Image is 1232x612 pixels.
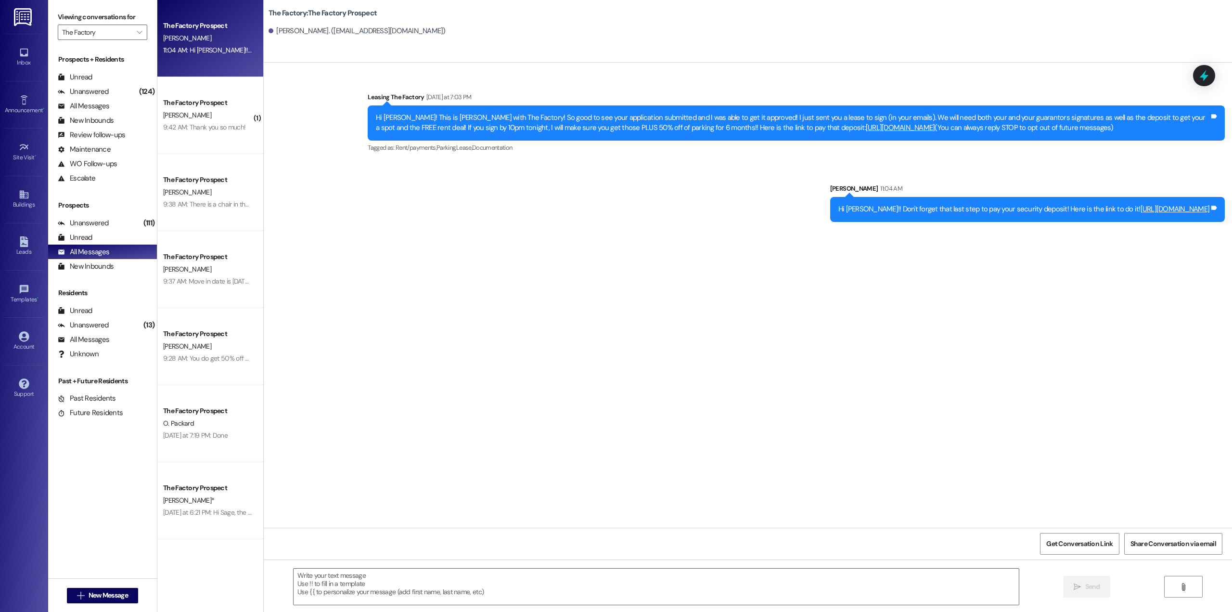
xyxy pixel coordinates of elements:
div: Unanswered [58,320,109,330]
div: The Factory Prospect [163,252,252,262]
i:  [137,28,142,36]
a: Account [5,328,43,354]
div: Past + Future Residents [48,376,157,386]
div: New Inbounds [58,116,114,126]
div: Unanswered [58,218,109,228]
div: New Inbounds [58,261,114,272]
div: Hi [PERSON_NAME]!! Don't forget that last step to pay your security deposit! Here is the link to ... [838,204,1209,214]
div: Prospects [48,200,157,210]
div: Leasing The Factory [368,92,1225,105]
button: New Message [67,588,138,603]
div: All Messages [58,101,109,111]
div: The Factory Prospect [163,483,252,493]
span: Lease , [456,143,472,152]
div: Unread [58,306,92,316]
span: • [43,105,44,112]
a: Leads [5,234,43,260]
a: Templates • [5,281,43,307]
span: O. Packard [163,419,194,428]
span: [PERSON_NAME] [163,188,211,196]
div: Maintenance [58,144,111,155]
i:  [77,592,84,599]
button: Get Conversation Link [1040,533,1119,555]
div: (13) [141,318,157,333]
a: [URL][DOMAIN_NAME] [866,123,935,132]
span: New Message [89,590,128,600]
a: Inbox [5,44,43,70]
span: Send [1085,582,1100,592]
div: Past Residents [58,393,116,404]
span: [PERSON_NAME] [163,111,211,119]
div: 11:04 AM: Hi [PERSON_NAME]!! Don't forget that last step to pay your security deposit! Here is th... [163,46,531,54]
span: • [35,153,36,159]
span: [PERSON_NAME] [163,34,211,42]
div: [DATE] at 7:03 PM [424,92,472,102]
div: The Factory Prospect [163,21,252,31]
span: Rent/payments , [396,143,436,152]
a: Buildings [5,186,43,212]
div: The Factory Prospect [163,98,252,108]
div: [PERSON_NAME]. ([EMAIL_ADDRESS][DOMAIN_NAME]) [269,26,446,36]
div: 9:42 AM: Thank you so much! [163,123,245,131]
div: Unanswered [58,87,109,97]
div: The Factory Prospect [163,406,252,416]
span: Documentation [472,143,513,152]
span: [PERSON_NAME] [163,265,211,273]
div: Escalate [58,173,95,183]
img: ResiDesk Logo [14,8,34,26]
div: The Factory Prospect [163,175,252,185]
div: [PERSON_NAME] [830,183,1225,197]
div: All Messages [58,247,109,257]
div: Unread [58,72,92,82]
span: [PERSON_NAME] [163,342,211,351]
div: Unread [58,233,92,243]
div: [DATE] at 7:19 PM: Done [163,431,228,440]
span: [PERSON_NAME]* [163,496,214,505]
b: The Factory: The Factory Prospect [269,8,377,18]
span: • [37,295,38,301]
button: Send [1064,576,1110,598]
div: All Messages [58,335,109,345]
i:  [1074,583,1081,591]
div: 9:37 AM: Move in date is [DATE] 9 to 10 am for last names A through G. And, I have added you to t... [163,277,493,286]
div: Hi [PERSON_NAME]! This is [PERSON_NAME] with The Factory! So good to see your application submitt... [376,113,1209,133]
button: Share Conversation via email [1124,533,1222,555]
input: All communities [62,25,132,40]
div: 11:04 AM [878,183,902,194]
div: Residents [48,288,157,298]
a: [URL][DOMAIN_NAME] [1141,204,1210,214]
div: Future Residents [58,408,123,418]
span: Get Conversation Link [1046,539,1113,549]
span: Parking , [436,143,456,152]
i:  [1180,583,1187,591]
div: WO Follow-ups [58,159,117,169]
div: Unknown [58,349,99,359]
div: (111) [141,216,157,231]
label: Viewing conversations for [58,10,147,25]
a: Support [5,376,43,402]
div: Review follow-ups [58,130,125,140]
a: Site Visit • [5,139,43,165]
div: Prospects + Residents [48,54,157,65]
div: 9:38 AM: There is a chair in the room. [163,200,266,208]
span: Share Conversation via email [1130,539,1216,549]
div: (124) [137,84,157,99]
div: The Factory Prospect [163,329,252,339]
div: 9:28 AM: You do get 50% off of parking till February with the deal we were running! [163,354,394,363]
div: Tagged as: [368,141,1225,155]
